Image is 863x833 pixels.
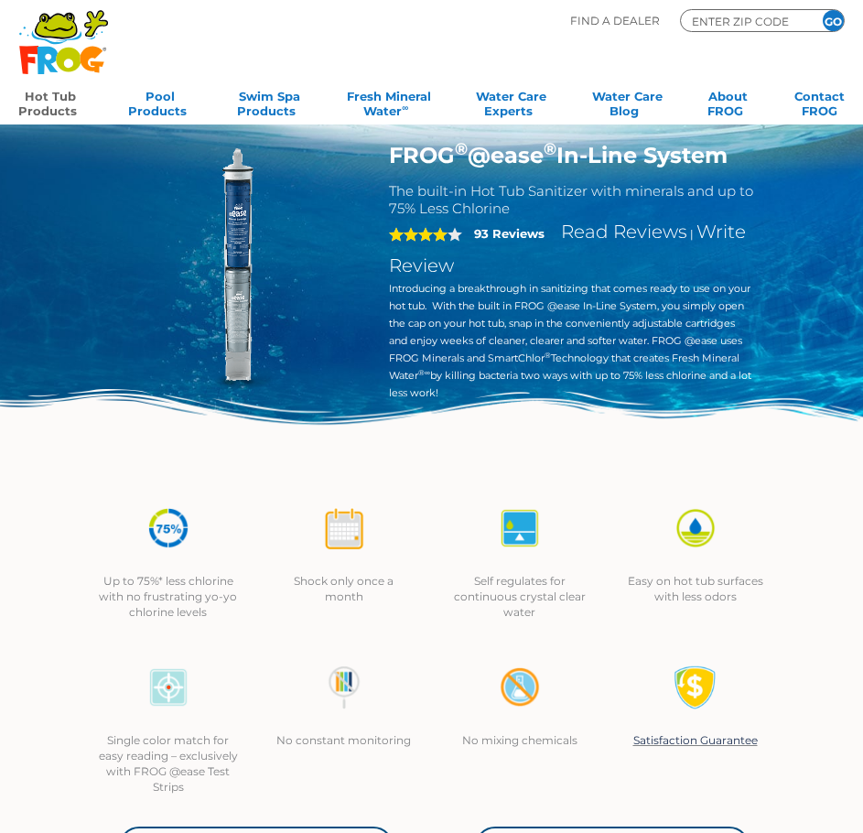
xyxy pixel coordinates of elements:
h1: FROG @ease In-Line System [389,142,756,168]
a: PoolProducts [128,83,192,120]
sup: ∞ [402,103,408,113]
p: Find A Dealer [570,9,660,32]
a: Satisfaction Guarantee [633,733,758,747]
a: ContactFROG [794,83,845,120]
img: icon-atease-color-match [146,665,190,709]
p: Self regulates for continuous crystal clear water [450,573,589,620]
img: icon-atease-easy-on [674,506,717,550]
h2: The built-in Hot Tub Sanitizer with minerals and up to 75% Less Chlorine [389,182,756,217]
a: Water CareBlog [592,83,663,120]
sup: ® [544,139,556,159]
input: GO [823,10,844,31]
sup: ®∞ [418,368,430,377]
p: Up to 75%* less chlorine with no frustrating yo-yo chlorine levels [99,573,238,620]
a: AboutFROG [707,83,749,120]
strong: 93 Reviews [474,226,545,241]
input: Zip Code Form [690,13,800,29]
img: icon-atease-75percent-less [146,506,190,550]
sup: ® [545,351,551,360]
a: Swim SpaProducts [237,83,301,120]
img: icon-atease-self-regulates [498,506,542,550]
p: Easy on hot tub surfaces with less odors [626,573,765,604]
span: | [690,227,694,241]
img: no-mixing1 [498,665,542,709]
a: Read Reviews [561,221,687,243]
a: Fresh MineralWater∞ [347,83,431,120]
a: Hot TubProducts [18,83,82,120]
sup: ® [455,139,468,159]
img: Satisfaction Guarantee Icon [674,665,717,709]
img: inline-system.png [108,142,362,396]
a: Water CareExperts [476,83,546,120]
p: Introducing a breakthrough in sanitizing that comes ready to use on your hot tub. With the built ... [389,280,756,402]
img: icon-atease-shock-once [322,506,366,550]
img: no-constant-monitoring1 [322,665,366,709]
p: Shock only once a month [275,573,414,604]
p: No mixing chemicals [450,732,589,748]
p: Single color match for easy reading – exclusively with FROG @ease Test Strips [99,732,238,795]
p: No constant monitoring [275,732,414,748]
span: 4 [389,227,448,242]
